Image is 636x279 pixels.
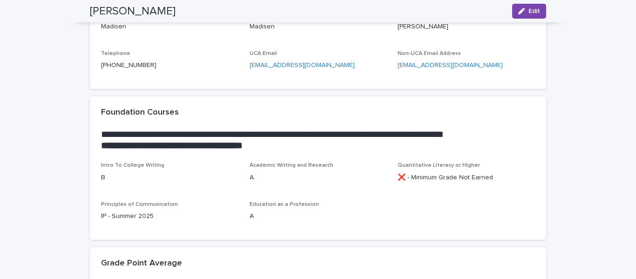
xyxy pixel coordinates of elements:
a: [EMAIL_ADDRESS][DOMAIN_NAME] [250,62,355,68]
a: [EMAIL_ADDRESS][DOMAIN_NAME] [398,62,503,68]
p: A [250,211,387,221]
span: Edit [528,8,540,14]
h2: [PERSON_NAME] [90,5,176,18]
p: ❌ - Minimum Grade Not Earned [398,173,535,183]
p: A [250,173,387,183]
p: Madisen [250,22,387,32]
span: Education as a Profession [250,202,319,207]
p: [PERSON_NAME] [398,22,535,32]
span: Principles of Communication [101,202,178,207]
span: Quantitative Literacy or Higher [398,163,480,168]
p: IP - Summer 2025 [101,211,238,221]
h2: Grade Point Average [101,259,182,269]
h2: Foundation Courses [101,108,179,118]
span: Academic Writing and Research [250,163,333,168]
p: B [101,173,238,183]
span: Intro To College Writing [101,163,164,168]
span: UCA Email [250,51,277,56]
span: Non-UCA Email Address [398,51,461,56]
a: [PHONE_NUMBER] [101,62,156,68]
span: Telephone [101,51,130,56]
p: Madisen [101,22,238,32]
button: Edit [512,4,546,19]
